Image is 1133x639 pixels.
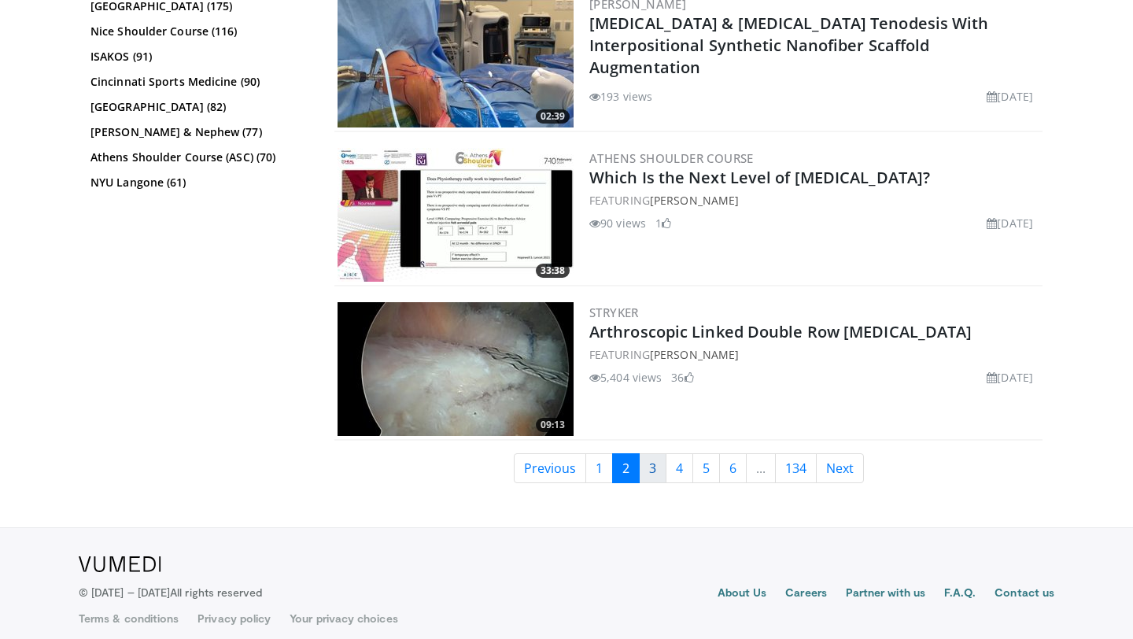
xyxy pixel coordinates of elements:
a: Next [816,453,864,483]
a: 6 [719,453,747,483]
a: 134 [775,453,817,483]
a: Nice Shoulder Course (116) [90,24,307,39]
a: Careers [785,585,827,604]
a: [MEDICAL_DATA] & [MEDICAL_DATA] Tenodesis With Interpositional Synthetic Nanofiber Scaffold Augme... [589,13,989,78]
a: Arthroscopic Linked Double Row [MEDICAL_DATA] [589,321,972,342]
a: Partner with us [846,585,925,604]
a: About Us [718,585,767,604]
a: 2 [612,453,640,483]
span: 33:38 [536,264,570,278]
a: [PERSON_NAME] & Nephew (77) [90,124,307,140]
a: Privacy policy [197,611,271,626]
span: 09:13 [536,418,570,432]
li: 90 views [589,215,646,231]
a: NYU Langone (61) [90,175,307,190]
li: 193 views [589,88,652,105]
a: Cincinnati Sports Medicine (90) [90,74,307,90]
nav: Search results pages [334,453,1043,483]
p: © [DATE] – [DATE] [79,585,263,600]
a: [PERSON_NAME] [650,347,739,362]
a: Stryker [589,305,639,320]
img: a30269bc-4a8a-40f4-b17f-c9d22eedbbc1.300x170_q85_crop-smart_upscale.jpg [338,302,574,436]
a: [PERSON_NAME] [650,193,739,208]
span: All rights reserved [170,585,262,599]
a: Terms & conditions [79,611,179,626]
li: [DATE] [987,215,1033,231]
a: Athens Shoulder Course [589,150,754,166]
a: 33:38 [338,148,574,282]
li: 5,404 views [589,369,662,386]
a: Contact us [995,585,1054,604]
a: Your privacy choices [290,611,397,626]
a: ISAKOS (91) [90,49,307,65]
a: Athens Shoulder Course (ASC) (70) [90,150,307,165]
li: 36 [671,369,693,386]
a: Previous [514,453,586,483]
div: FEATURING [589,346,1039,363]
span: 02:39 [536,109,570,124]
img: 571809a8-8dfd-4fc2-b28c-3198e8a352a9.300x170_q85_crop-smart_upscale.jpg [338,148,574,282]
a: F.A.Q. [944,585,976,604]
a: Which Is the Next Level of [MEDICAL_DATA]? [589,167,930,188]
a: 3 [639,453,666,483]
li: [DATE] [987,369,1033,386]
li: 1 [655,215,671,231]
a: 5 [692,453,720,483]
li: [DATE] [987,88,1033,105]
a: [GEOGRAPHIC_DATA] (82) [90,99,307,115]
img: VuMedi Logo [79,556,161,572]
a: 1 [585,453,613,483]
div: FEATURING [589,192,1039,209]
a: 4 [666,453,693,483]
a: 09:13 [338,302,574,436]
